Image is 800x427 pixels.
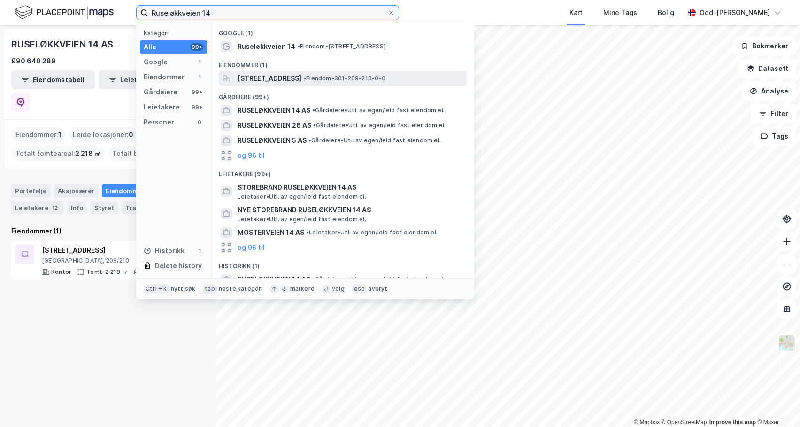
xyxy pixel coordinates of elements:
[662,419,707,426] a: OpenStreetMap
[700,7,770,18] div: Odd-[PERSON_NAME]
[108,146,201,161] div: Totalt byggareal :
[15,4,114,21] img: logo.f888ab2527a4732fd821a326f86c7f29.svg
[190,88,203,96] div: 99+
[312,107,315,114] span: •
[58,129,62,140] span: 1
[12,127,65,142] div: Eiendommer :
[171,285,196,293] div: nytt søk
[238,105,310,116] span: RUSELØKKVEIEN 14 AS
[144,245,185,256] div: Historikk
[238,120,311,131] span: RUSELØKKVEIEN 26 AS
[238,193,366,201] span: Leietaker • Utl. av egen/leid fast eiendom el.
[238,182,463,193] span: STOREBRAND RUSELØKKVEIEN 14 AS
[51,268,71,276] div: Kontor
[91,201,118,214] div: Styret
[312,107,445,114] span: Gårdeiere • Utl. av egen/leid fast eiendom el.
[11,37,115,52] div: RUSELØKKVEIEN 14 AS
[352,284,367,294] div: esc
[709,419,756,426] a: Improve this map
[306,229,438,236] span: Leietaker • Utl. av egen/leid fast eiendom el.
[155,260,202,272] div: Delete history
[238,227,304,238] span: MOSTERVEIEN 14 AS
[54,184,98,197] div: Aksjonærer
[196,118,203,126] div: 0
[75,148,101,159] span: 2 218 ㎡
[196,247,203,255] div: 1
[658,7,674,18] div: Bolig
[203,284,217,294] div: tab
[303,75,306,82] span: •
[312,276,315,283] span: •
[308,137,441,144] span: Gårdeiere • Utl. av egen/leid fast eiendom el.
[753,127,796,146] button: Tags
[144,86,177,98] div: Gårdeiere
[144,41,156,53] div: Alle
[312,276,445,283] span: Gårdeiere • Utl. av egen/leid fast eiendom el.
[190,103,203,111] div: 99+
[129,129,133,140] span: 0
[569,7,583,18] div: Kart
[303,75,385,82] span: Eiendom • 301-209-210-0-0
[306,229,309,236] span: •
[12,146,105,161] div: Totalt tomteareal :
[238,242,265,253] button: og 96 til
[69,127,137,142] div: Leide lokasjoner :
[634,419,660,426] a: Mapbox
[144,71,185,83] div: Eiendommer
[297,43,385,50] span: Eiendom • [STREET_ADDRESS]
[196,58,203,66] div: 1
[11,184,50,197] div: Portefølje
[238,73,301,84] span: [STREET_ADDRESS]
[238,150,265,161] button: og 96 til
[238,135,307,146] span: RUSELØKKVEIEN 5 AS
[42,245,183,256] div: [STREET_ADDRESS]
[102,184,160,197] div: Eiendommer
[190,43,203,51] div: 99+
[238,274,310,285] span: RUSELØKKVEIEN 14 AS
[290,285,315,293] div: markere
[99,70,182,89] button: Leietakertabell
[11,55,56,67] div: 990 640 289
[122,201,186,214] div: Transaksjoner
[238,204,463,216] span: NYE STOREBRAND RUSELØKKVEIEN 14 AS
[733,37,796,55] button: Bokmerker
[742,82,796,101] button: Analyse
[144,30,207,37] div: Kategori
[297,43,300,50] span: •
[238,216,366,223] span: Leietaker • Utl. av egen/leid fast eiendom el.
[211,86,474,103] div: Gårdeiere (99+)
[144,284,169,294] div: Ctrl + k
[751,104,796,123] button: Filter
[313,122,446,129] span: Gårdeiere • Utl. av egen/leid fast eiendom el.
[753,382,800,427] div: Kontrollprogram for chat
[211,22,474,39] div: Google (1)
[603,7,637,18] div: Mine Tags
[219,285,263,293] div: neste kategori
[211,163,474,180] div: Leietakere (99+)
[739,59,796,78] button: Datasett
[778,334,796,352] img: Z
[313,122,316,129] span: •
[144,56,168,68] div: Google
[50,203,60,212] div: 12
[11,225,205,237] div: Eiendommer (1)
[144,101,180,113] div: Leietakere
[238,41,295,52] span: Ruseløkkveien 14
[67,201,87,214] div: Info
[308,137,311,144] span: •
[42,257,183,264] div: [GEOGRAPHIC_DATA], 209/210
[196,73,203,81] div: 1
[211,255,474,272] div: Historikk (1)
[11,70,95,89] button: Eiendomstabell
[368,285,387,293] div: avbryt
[332,285,345,293] div: velg
[144,116,174,128] div: Personer
[86,268,128,276] div: Tomt: 2 218 ㎡
[11,201,63,214] div: Leietakere
[753,382,800,427] iframe: Chat Widget
[211,54,474,71] div: Eiendommer (1)
[148,6,387,20] input: Søk på adresse, matrikkel, gårdeiere, leietakere eller personer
